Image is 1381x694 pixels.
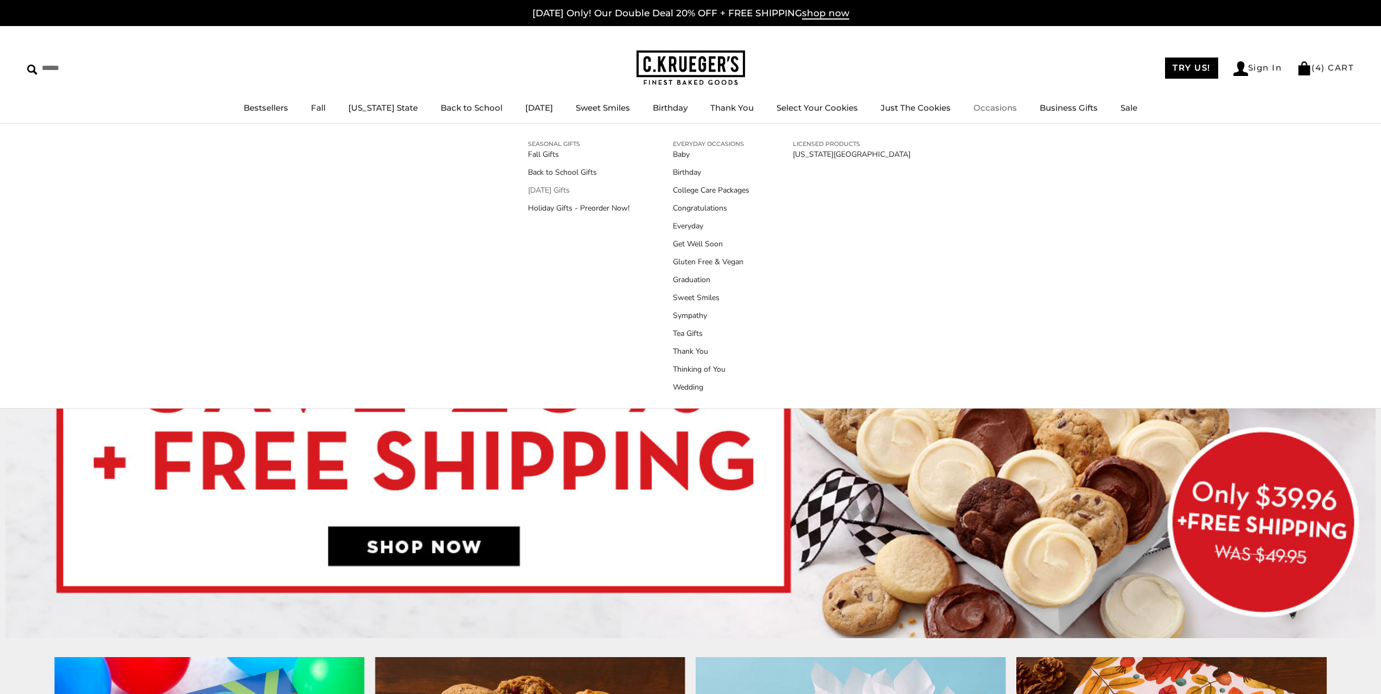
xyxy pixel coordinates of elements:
a: TRY US! [1165,58,1218,79]
a: Business Gifts [1040,103,1098,113]
a: [DATE] Only! Our Double Deal 20% OFF + FREE SHIPPINGshop now [532,8,849,20]
a: Sign In [1233,61,1282,76]
a: Gluten Free & Vegan [673,256,749,268]
input: Search [27,60,156,77]
a: College Care Packages [673,184,749,196]
a: Congratulations [673,202,749,214]
a: Get Well Soon [673,238,749,250]
a: Fall [311,103,326,113]
a: Fall Gifts [528,149,629,160]
a: [DATE] Gifts [528,184,629,196]
a: Sale [1121,103,1137,113]
a: Holiday Gifts - Preorder Now! [528,202,629,214]
img: Bag [1297,61,1312,75]
a: Everyday [673,220,749,232]
img: Account [1233,61,1248,76]
a: Sweet Smiles [576,103,630,113]
a: Sweet Smiles [673,292,749,303]
a: Birthday [673,167,749,178]
a: SEASONAL GIFTS [528,139,629,149]
span: 4 [1315,62,1322,73]
a: (4) CART [1297,62,1354,73]
a: Sympathy [673,310,749,321]
a: Select Your Cookies [777,103,858,113]
a: Graduation [673,274,749,285]
a: [DATE] [525,103,553,113]
a: Thinking of You [673,364,749,375]
img: Search [27,65,37,75]
a: Back to School [441,103,502,113]
a: EVERYDAY OCCASIONS [673,139,749,149]
a: Birthday [653,103,688,113]
a: Bestsellers [244,103,288,113]
a: [US_STATE][GEOGRAPHIC_DATA] [793,149,911,160]
a: Baby [673,149,749,160]
span: shop now [802,8,849,20]
a: Thank You [673,346,749,357]
a: [US_STATE] State [348,103,418,113]
a: Back to School Gifts [528,167,629,178]
a: Wedding [673,381,749,393]
a: Occasions [973,103,1017,113]
a: Just The Cookies [881,103,951,113]
a: Thank You [710,103,754,113]
img: C.KRUEGER'S [637,50,745,86]
a: Tea Gifts [673,328,749,339]
a: LICENSED PRODUCTS [793,139,911,149]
